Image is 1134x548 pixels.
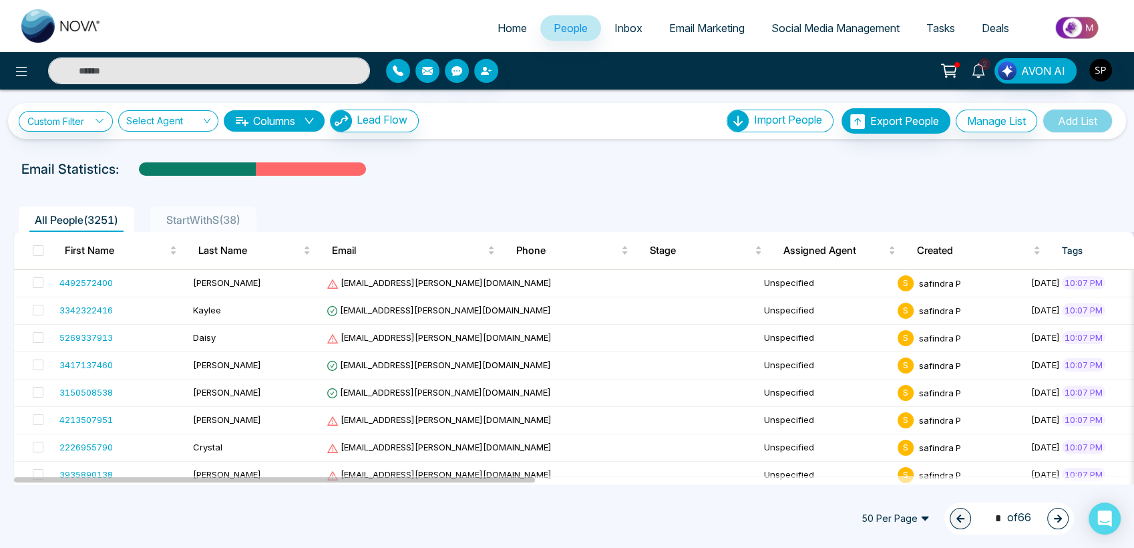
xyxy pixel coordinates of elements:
td: Unspecified [759,380,892,407]
p: Email Statistics: [21,159,119,179]
img: Market-place.gif [1029,13,1126,43]
span: AVON AI [1021,63,1065,79]
td: Unspecified [759,297,892,325]
span: safindra P [919,277,961,288]
span: s [898,467,914,483]
span: 10:07 PM [1062,413,1105,426]
span: Social Media Management [771,21,900,35]
button: Export People [841,108,950,134]
span: [DATE] [1031,387,1060,398]
span: safindra P [919,332,961,343]
span: Email Marketing [669,21,745,35]
span: safindra P [919,387,961,398]
div: 5269337913 [59,331,113,344]
span: Inbox [614,21,642,35]
span: Created [917,243,1030,259]
span: s [898,358,914,374]
span: [PERSON_NAME] [193,360,261,370]
span: 10:07 PM [1062,276,1105,289]
span: Email [332,243,485,259]
a: Tasks [913,15,968,41]
a: Inbox [601,15,656,41]
a: Home [484,15,540,41]
span: Deals [982,21,1009,35]
img: Nova CRM Logo [21,9,102,43]
button: Manage List [956,110,1037,132]
span: [DATE] [1031,360,1060,370]
button: AVON AI [994,58,1077,84]
span: [DATE] [1031,469,1060,480]
span: s [898,385,914,401]
div: 3150508538 [59,386,113,399]
span: [PERSON_NAME] [193,277,261,288]
th: Created [906,232,1051,269]
span: Lead Flow [357,113,407,126]
img: User Avatar [1089,59,1112,82]
th: Last Name [188,232,321,269]
th: Stage [639,232,773,269]
span: safindra P [919,469,961,480]
div: 3935890138 [59,468,113,481]
td: Unspecified [759,462,892,489]
div: 2226955790 [59,440,113,454]
button: Lead Flow [330,110,419,132]
span: 10:07 PM [1062,331,1105,344]
span: 10:07 PM [1062,386,1105,399]
span: Crystal [193,442,222,452]
th: Assigned Agent [773,232,906,269]
span: [DATE] [1031,277,1060,288]
img: Lead Flow [331,110,352,132]
span: Phone [516,243,618,259]
span: [PERSON_NAME] [193,469,261,480]
span: s [898,275,914,291]
span: s [898,440,914,456]
span: s [898,303,914,319]
span: s [898,412,914,428]
span: [PERSON_NAME] [193,387,261,398]
span: [EMAIL_ADDRESS][PERSON_NAME][DOMAIN_NAME] [327,414,552,425]
span: 10:07 PM [1062,358,1105,372]
div: Open Intercom Messenger [1089,503,1121,535]
span: [EMAIL_ADDRESS][PERSON_NAME][DOMAIN_NAME] [327,332,552,343]
span: [DATE] [1031,414,1060,425]
span: [EMAIL_ADDRESS][PERSON_NAME][DOMAIN_NAME] [327,277,552,288]
span: [EMAIL_ADDRESS][PERSON_NAME][DOMAIN_NAME] [327,305,551,315]
th: Email [321,232,506,269]
td: Unspecified [759,407,892,434]
img: Lead Flow [998,61,1016,80]
span: People [554,21,588,35]
span: All People ( 3251 ) [29,213,124,227]
span: Export People [870,114,939,128]
a: Email Marketing [656,15,758,41]
span: Daisy [193,332,216,343]
td: Unspecified [759,325,892,352]
span: Tasks [926,21,955,35]
span: 10:07 PM [1062,440,1105,454]
th: First Name [54,232,188,269]
span: Stage [650,243,752,259]
a: Lead FlowLead Flow [325,110,419,132]
span: StartWithS ( 38 ) [161,213,246,227]
span: Import People [754,113,822,126]
span: s [898,330,914,346]
span: 2 [978,58,990,70]
span: First Name [65,243,167,259]
div: 4492572400 [59,276,113,289]
span: [PERSON_NAME] [193,414,261,425]
div: 4213507951 [59,413,113,426]
span: [EMAIL_ADDRESS][PERSON_NAME][DOMAIN_NAME] [327,442,552,452]
span: [EMAIL_ADDRESS][PERSON_NAME][DOMAIN_NAME] [327,387,551,398]
span: Kaylee [193,305,221,315]
span: safindra P [919,360,961,370]
span: safindra P [919,305,961,315]
span: of 66 [987,509,1031,527]
span: [DATE] [1031,332,1060,343]
div: 3417137460 [59,358,113,372]
span: safindra P [919,414,961,425]
span: 10:07 PM [1062,303,1105,317]
a: 2 [962,58,994,82]
span: 50 Per Page [852,508,939,529]
td: Unspecified [759,434,892,462]
button: Columnsdown [224,110,325,132]
a: Deals [968,15,1022,41]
